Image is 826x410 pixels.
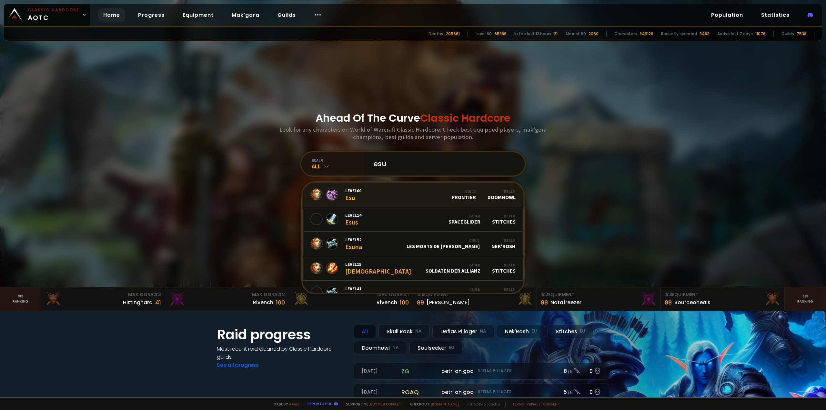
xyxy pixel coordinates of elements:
small: Classic Hardcore [28,7,79,13]
div: In the last 12 hours [514,31,551,37]
div: Doomhowl [354,341,407,355]
a: Terms [512,402,524,406]
div: 11076 [755,31,766,37]
div: 7538 [797,31,806,37]
div: Stitches [492,214,516,225]
div: Demon Run [452,287,480,298]
span: v. d752d5 - production [463,402,501,406]
span: Support me, [342,402,402,406]
div: 21 [554,31,558,37]
a: Buy me a coffee [370,402,402,406]
input: Search a character... [370,152,517,175]
a: Statistics [756,8,795,22]
div: Equipment [541,291,657,298]
div: All [312,163,366,170]
a: Privacy [527,402,540,406]
a: [DATE]zgpetri on godDefias Pillager8 /90 [354,363,609,380]
span: Classic Hardcore [420,111,510,125]
div: Rîvench [377,298,397,306]
a: #2Equipment88Notafreezer [537,287,661,311]
div: 41 [155,298,161,307]
a: Progress [133,8,170,22]
div: Nek'Rosh [497,325,545,338]
div: 2060 [589,31,599,37]
div: Equipment [417,291,533,298]
div: 845129 [640,31,653,37]
div: 89 [417,298,424,307]
div: Notafreezer [550,298,581,306]
div: 100 [400,298,409,307]
small: EU [580,328,585,335]
div: Stitches [548,325,593,338]
a: Population [706,8,748,22]
div: Deaths [428,31,443,37]
div: Rivench [253,298,273,306]
a: Level60EsuGuildFrontierRealmDoomhowl [303,183,523,207]
a: Classic HardcoreAOTC [4,4,90,26]
div: 100 [276,298,285,307]
span: Level 14 [345,212,361,218]
div: Nek'Rosh [491,238,516,249]
div: Realm [492,214,516,218]
div: Recently scanned [661,31,697,37]
div: Esus [345,212,361,226]
div: 88 [541,298,548,307]
div: 205661 [446,31,460,37]
a: Level52EsunaGuildLes Morts de [PERSON_NAME]RealmNek'Rosh [303,232,523,256]
small: NA [392,345,399,351]
div: Guild [448,214,480,218]
div: Mak'Gora [293,291,409,298]
span: AOTC [28,7,79,23]
div: Soulseeker [409,341,462,355]
a: Consent [543,402,560,406]
a: Home [98,8,125,22]
div: 88 [665,298,672,307]
a: Level15[DEMOGRAPHIC_DATA]GuildSoldaten der AllianzRealmStitches [303,256,523,281]
div: Mak'Gora [169,291,285,298]
a: Seeranking [785,287,826,311]
div: Guild [407,238,480,243]
span: Made by [270,402,299,406]
div: Esu [345,188,361,202]
div: [PERSON_NAME] [427,298,470,306]
span: Level 60 [345,188,361,194]
div: Active last 7 days [717,31,753,37]
a: a fan [289,402,299,406]
div: Guilds [781,31,794,37]
small: NA [480,328,486,335]
span: # 2 [541,291,548,298]
span: Level 41 [345,286,365,292]
div: Hittinghard [123,298,153,306]
div: Level 60 [476,31,492,37]
span: # 3 [665,291,672,298]
a: Level14EsusGuildSpacegliderRealmStitches [303,207,523,232]
div: Realm [492,287,516,292]
div: Soldaten der Allianz [426,263,480,274]
div: Doomhowl [488,189,516,200]
div: Realm [492,263,516,267]
div: Frontier [452,189,476,200]
div: Spaceglider [448,214,480,225]
span: # 1 [403,291,409,298]
span: # 2 [277,291,285,298]
div: Characters [614,31,637,37]
a: #3Equipment88Sourceoheals [661,287,785,311]
div: Guild [426,263,480,267]
small: NA [415,328,422,335]
a: Report a bug [307,401,333,406]
div: 65889 [494,31,507,37]
a: Guilds [272,8,301,22]
div: 3493 [700,31,710,37]
div: Realm [491,238,516,243]
h1: Raid progress [217,325,346,345]
div: Skull Rock [378,325,430,338]
a: [DATE]roaqpetri on godDefias Pillager5 /60 [354,384,609,401]
div: Esukek [345,286,365,300]
div: All [354,325,376,338]
div: Stitches [492,287,516,298]
h1: Ahead Of The Curve [316,110,510,126]
div: realm [312,158,366,163]
a: See all progress [217,361,259,369]
span: Level 52 [345,237,362,243]
a: Mak'gora [227,8,265,22]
